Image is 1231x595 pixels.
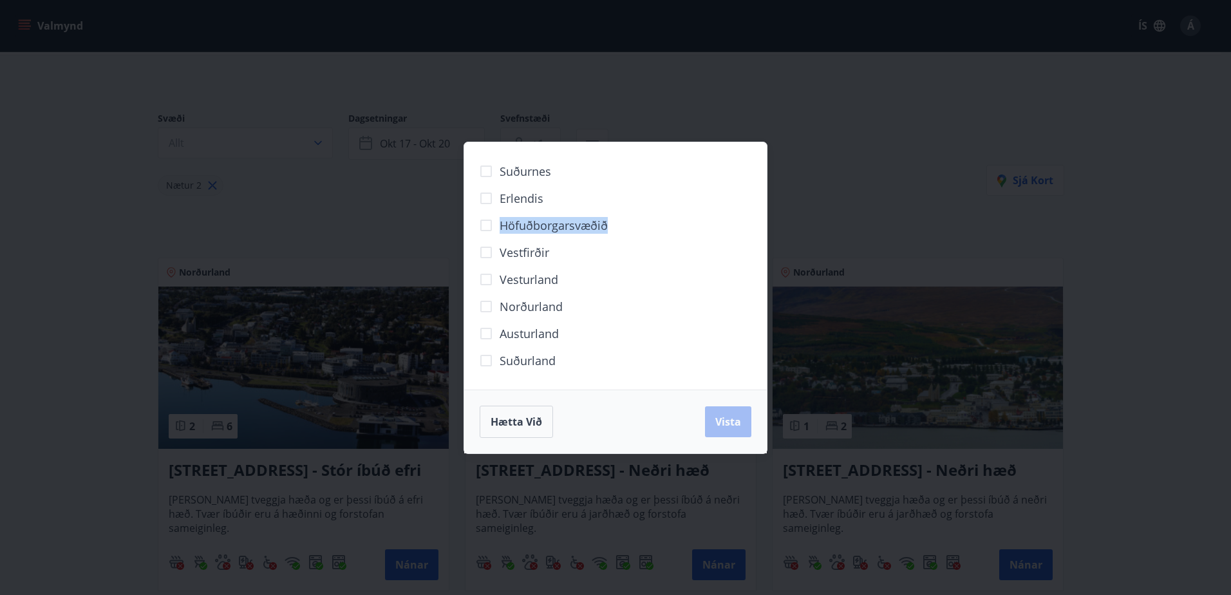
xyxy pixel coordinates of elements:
span: Erlendis [500,190,543,207]
span: Vestfirðir [500,244,549,261]
button: Hætta við [480,406,553,438]
span: Norðurland [500,298,563,315]
span: Suðurnes [500,163,551,180]
span: Höfuðborgarsvæðið [500,217,608,234]
span: Suðurland [500,352,556,369]
span: Vesturland [500,271,558,288]
span: Hætta við [491,415,542,429]
span: Austurland [500,325,559,342]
